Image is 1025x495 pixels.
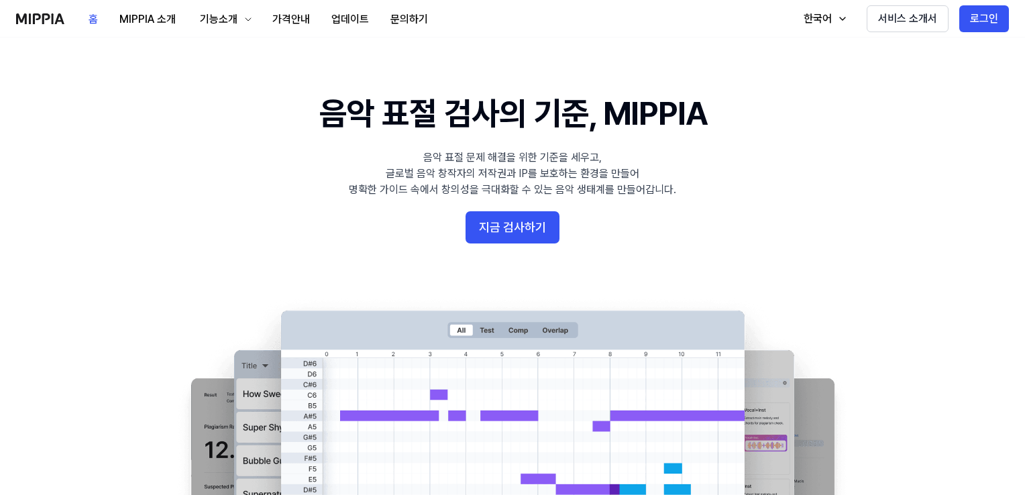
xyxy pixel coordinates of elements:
button: MIPPIA 소개 [109,6,186,33]
button: 기능소개 [186,6,262,33]
div: 한국어 [801,11,834,27]
div: 음악 표절 문제 해결을 위한 기준을 세우고, 글로벌 음악 창작자의 저작권과 IP를 보호하는 환경을 만들어 명확한 가이드 속에서 창의성을 극대화할 수 있는 음악 생태계를 만들어... [349,150,676,198]
a: 홈 [78,1,109,38]
button: 문의하기 [380,6,439,33]
div: 기능소개 [197,11,240,27]
button: 홈 [78,6,109,33]
a: 업데이트 [321,1,380,38]
img: logo [16,13,64,24]
button: 가격안내 [262,6,321,33]
h1: 음악 표절 검사의 기준, MIPPIA [319,91,706,136]
button: 지금 검사하기 [466,211,559,243]
button: 로그인 [959,5,1009,32]
button: 한국어 [790,5,856,32]
button: 업데이트 [321,6,380,33]
button: 서비스 소개서 [867,5,949,32]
